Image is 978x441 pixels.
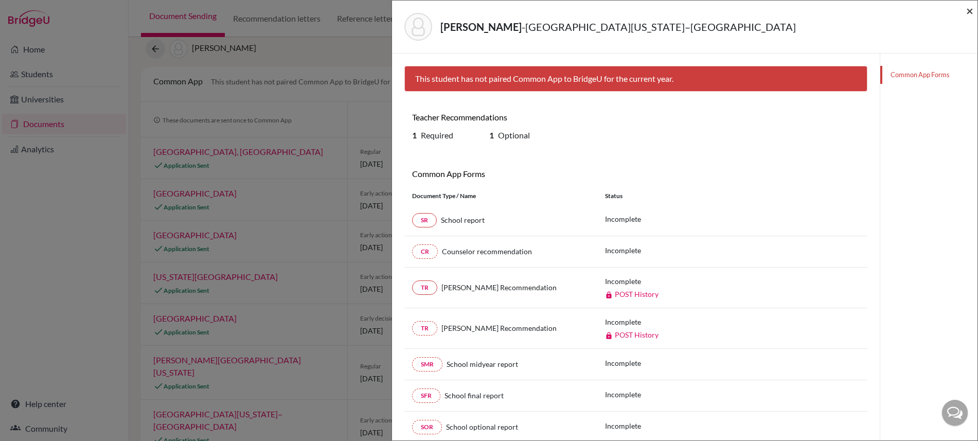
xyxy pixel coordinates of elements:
p: Incomplete [605,214,641,224]
div: Status [597,191,867,201]
span: Help [24,7,45,16]
button: Close [966,5,973,17]
p: Incomplete [605,276,659,287]
a: CR [412,244,438,259]
a: TR [412,321,437,336]
a: TR [412,280,437,295]
p: Incomplete [605,245,641,256]
a: SOR [412,420,442,434]
a: POST History [605,290,659,298]
span: School optional report [446,422,518,431]
p: Incomplete [605,389,641,400]
span: School report [441,216,485,224]
p: Incomplete [605,420,641,431]
a: SR [412,213,437,227]
span: School final report [444,391,504,400]
div: This student has not paired Common App to BridgeU for the current year. [404,66,867,92]
span: School midyear report [447,360,518,368]
span: - [GEOGRAPHIC_DATA][US_STATE]–[GEOGRAPHIC_DATA] [522,21,796,33]
span: Required [421,130,453,140]
span: Optional [498,130,530,140]
div: Document Type / Name [404,191,597,201]
a: SFR [412,389,440,403]
a: POST History [605,330,659,339]
h6: Common App Forms [412,169,628,179]
span: Counselor recommendation [442,247,532,256]
b: 1 [412,130,417,140]
p: Incomplete [605,358,641,368]
a: Common App Forms [880,66,977,84]
h6: Teacher Recommendations [412,112,628,122]
span: [PERSON_NAME] Recommendation [441,283,557,292]
strong: [PERSON_NAME] [440,21,522,33]
a: SMR [412,357,442,372]
b: 1 [489,130,494,140]
span: × [966,3,973,18]
span: [PERSON_NAME] Recommendation [441,324,557,332]
p: Incomplete [605,316,659,327]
